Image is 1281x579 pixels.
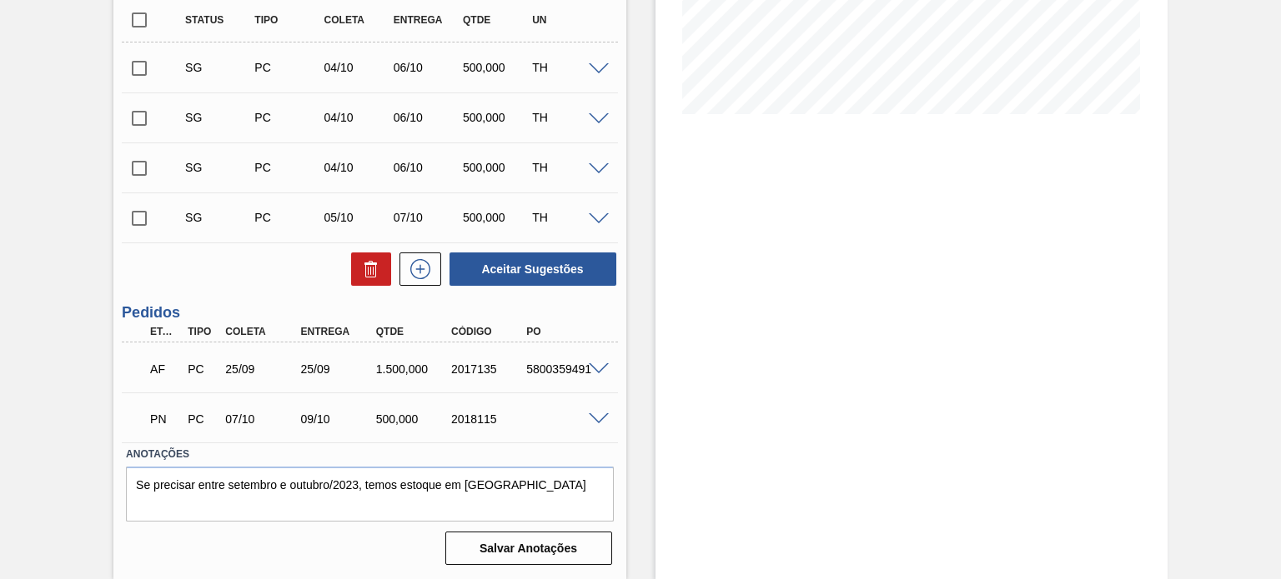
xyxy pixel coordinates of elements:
div: 06/10/2025 [389,161,465,174]
div: Pedido de Compra [250,211,326,224]
div: 06/10/2025 [389,111,465,124]
p: AF [150,362,179,376]
h3: Pedidos [122,304,617,322]
button: Aceitar Sugestões [450,252,616,286]
div: Sugestão Criada [181,211,257,224]
div: Sugestão Criada [181,61,257,74]
div: 500,000 [459,111,535,124]
div: Entrega [389,14,465,26]
div: Código [447,326,530,337]
div: TH [528,61,604,74]
div: TH [528,161,604,174]
button: Salvar Anotações [445,532,612,565]
div: Pedido de Compra [250,161,326,174]
div: 25/09/2025 [297,362,379,376]
div: Pedido de Compra [183,362,221,376]
div: Aguardando Faturamento [146,351,183,387]
div: 5800359491 [522,362,605,376]
div: 07/10/2025 [221,412,304,426]
div: Coleta [320,14,396,26]
div: 500,000 [459,161,535,174]
div: Sugestão Criada [181,161,257,174]
div: Sugestão Criada [181,111,257,124]
div: TH [528,111,604,124]
div: Nova sugestão [391,252,441,286]
div: 1.500,000 [372,362,455,376]
p: PN [150,412,179,426]
label: Anotações [126,442,613,467]
div: Coleta [221,326,304,337]
div: 04/10/2025 [320,61,396,74]
div: 500,000 [372,412,455,426]
div: Qtde [459,14,535,26]
div: Aceitar Sugestões [441,251,618,287]
div: 06/10/2025 [389,61,465,74]
div: 05/10/2025 [320,211,396,224]
div: Tipo [183,326,221,337]
div: 25/09/2025 [221,362,304,376]
div: Pedido de Compra [183,412,221,426]
div: 2017135 [447,362,530,376]
div: Pedido em Negociação [146,401,183,437]
div: UN [528,14,604,26]
div: 500,000 [459,211,535,224]
div: Tipo [250,14,326,26]
div: 09/10/2025 [297,412,379,426]
textarea: Se precisar entre setembro e outubro/2023, temos estoque em [GEOGRAPHIC_DATA] [126,467,613,522]
div: 500,000 [459,61,535,74]
div: 07/10/2025 [389,211,465,224]
div: Etapa [146,326,183,337]
div: PO [522,326,605,337]
div: 04/10/2025 [320,111,396,124]
div: 04/10/2025 [320,161,396,174]
div: Pedido de Compra [250,61,326,74]
div: Pedido de Compra [250,111,326,124]
div: Excluir Sugestões [343,252,391,286]
div: Entrega [297,326,379,337]
div: Status [181,14,257,26]
div: 2018115 [447,412,530,426]
div: TH [528,211,604,224]
div: Qtde [372,326,455,337]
